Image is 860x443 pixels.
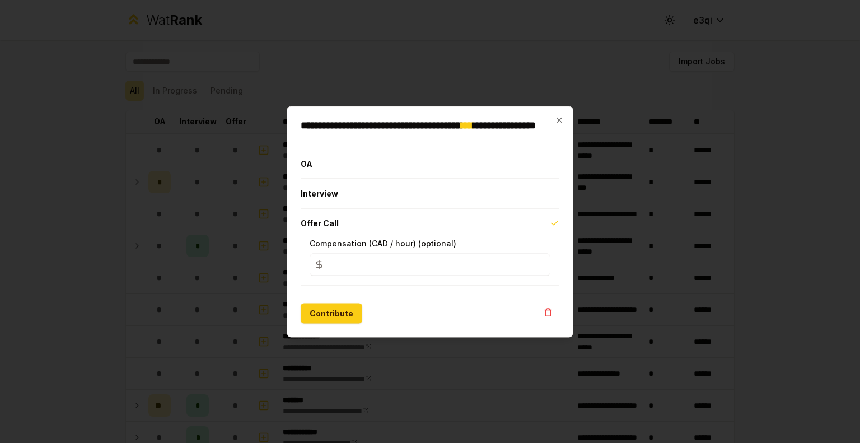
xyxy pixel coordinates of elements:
[301,237,559,285] div: Offer Call
[310,238,456,248] label: Compensation (CAD / hour) (optional)
[301,303,362,323] button: Contribute
[301,179,559,208] button: Interview
[301,149,559,178] button: OA
[301,208,559,237] button: Offer Call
